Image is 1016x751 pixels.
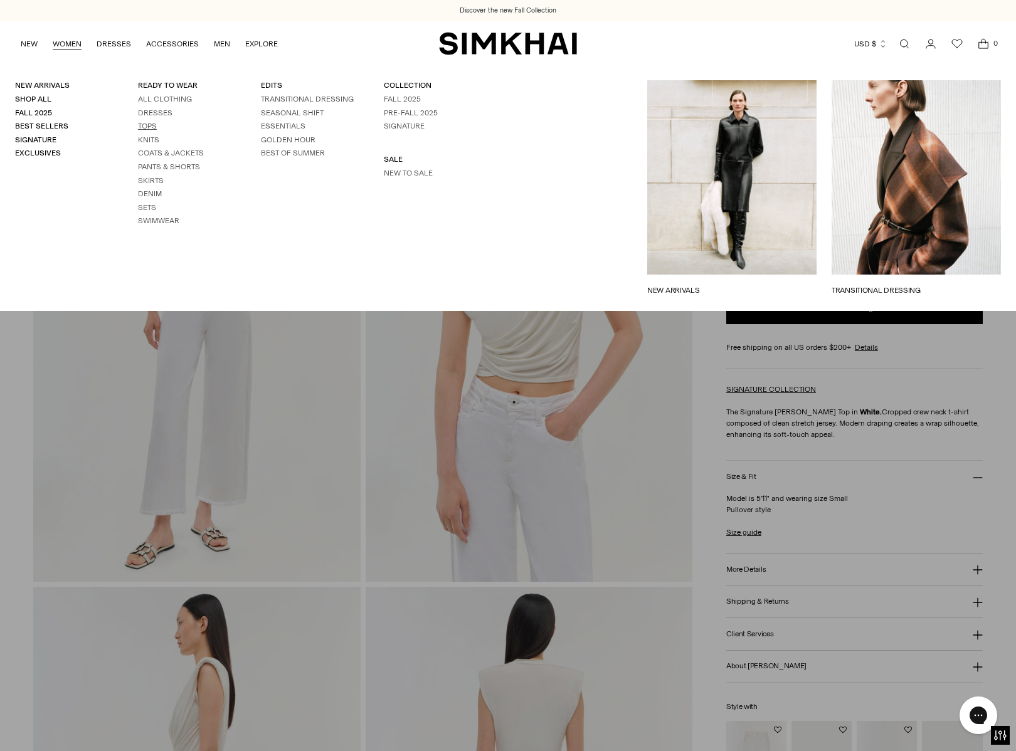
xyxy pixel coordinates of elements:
a: Open cart modal [971,31,996,56]
a: NEW [21,30,38,58]
button: USD $ [854,30,887,58]
iframe: Gorgias live chat messenger [953,692,1003,738]
a: EXPLORE [245,30,278,58]
a: WOMEN [53,30,82,58]
a: Discover the new Fall Collection [460,6,556,16]
a: Open search modal [892,31,917,56]
a: Wishlist [945,31,970,56]
a: DRESSES [97,30,131,58]
a: ACCESSORIES [146,30,199,58]
a: MEN [214,30,230,58]
a: SIMKHAI [439,31,577,56]
a: Go to the account page [918,31,943,56]
span: 0 [990,38,1001,49]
